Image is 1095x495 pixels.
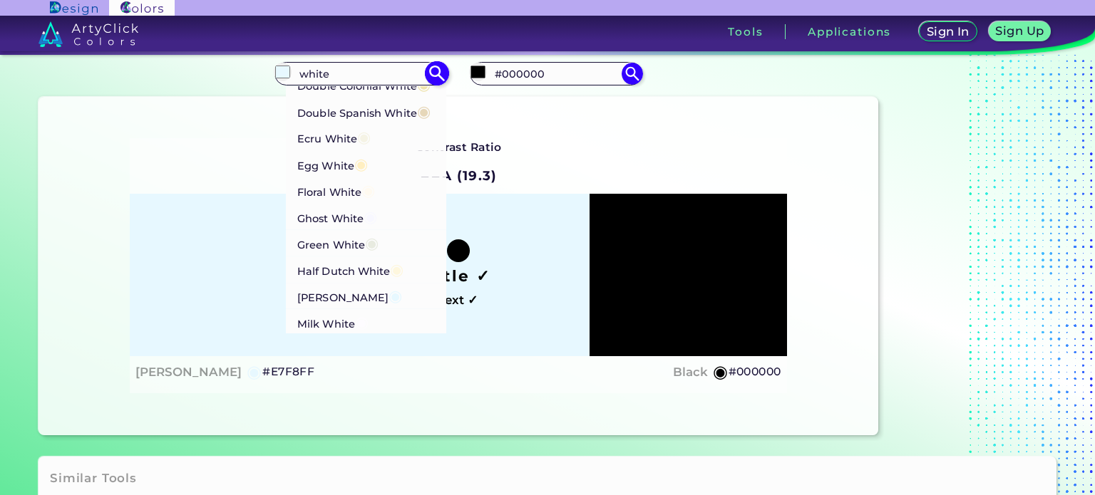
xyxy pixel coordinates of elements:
[728,26,763,37] h3: Tools
[673,362,708,382] h4: Black
[297,229,379,256] p: Green White
[987,21,1052,42] a: Sign Up
[808,26,891,37] h3: Applications
[417,75,431,93] span: ◉
[416,140,502,154] strong: Contrast Ratio
[424,61,449,86] img: icon search
[426,265,491,286] h1: Title ✓
[297,256,403,282] p: Half Dutch White
[729,363,781,381] h5: #000000
[262,363,314,381] h5: #E7F8FF
[364,207,377,225] span: ◉
[297,150,368,177] p: Egg White
[135,362,242,382] h4: [PERSON_NAME]
[357,127,371,146] span: ◉
[355,313,369,331] span: ◉
[38,21,139,47] img: logo_artyclick_colors_white.svg
[417,101,431,120] span: ◉
[438,290,478,311] h4: Text ✓
[490,64,622,83] input: type color 2..
[297,124,371,150] p: Ecru White
[297,282,402,308] p: [PERSON_NAME]
[50,470,137,487] h3: Similar Tools
[917,21,978,42] a: Sign In
[294,64,427,83] input: type color 1..
[413,160,503,191] h2: AAA (19.3)
[297,98,431,124] p: Double Spanish White
[247,363,262,380] h5: ◉
[994,25,1045,37] h5: Sign Up
[925,26,970,38] h5: Sign In
[354,154,368,172] span: ◉
[297,309,369,335] p: Milk White
[365,233,379,251] span: ◉
[390,259,403,278] span: ◉
[297,203,377,229] p: Ghost White
[50,1,98,15] img: ArtyClick Design logo
[297,177,375,203] p: Floral White
[361,180,375,199] span: ◉
[713,363,729,380] h5: ◉
[622,63,643,84] img: icon search
[389,286,402,305] span: ◉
